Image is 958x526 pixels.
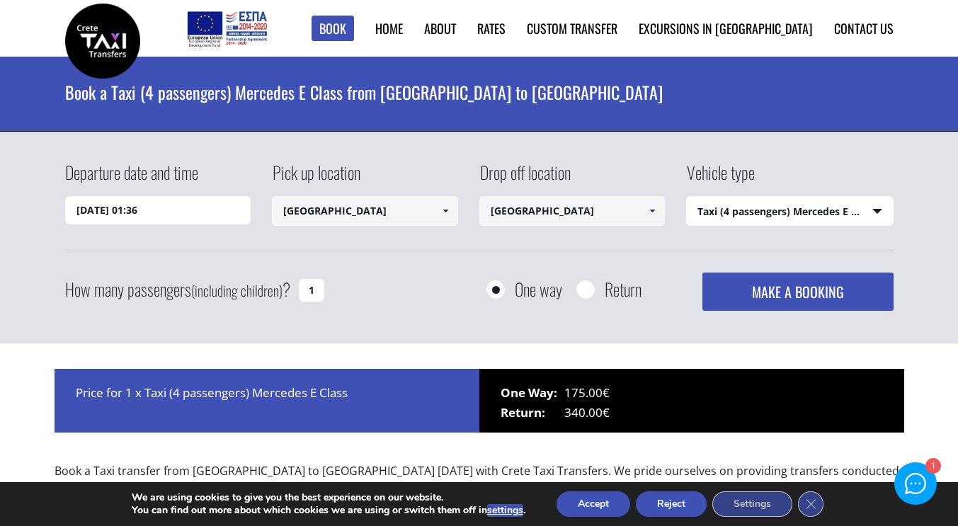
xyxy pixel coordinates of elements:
button: MAKE A BOOKING [702,273,893,311]
a: Excursions in [GEOGRAPHIC_DATA] [639,19,813,38]
label: Departure date and time [65,160,198,196]
input: Select pickup location [272,196,458,226]
div: 1 [925,459,940,474]
a: Home [375,19,403,38]
h1: Book a Taxi (4 passengers) Mercedes E Class from [GEOGRAPHIC_DATA] to [GEOGRAPHIC_DATA] [65,57,894,127]
a: Book [312,16,354,42]
a: About [424,19,456,38]
a: Crete Taxi Transfers | Book a Taxi transfer from Chania city to Heraklion city | Crete Taxi Trans... [65,32,140,47]
div: 175.00€ 340.00€ [479,369,904,433]
button: Accept [557,491,630,517]
a: Custom Transfer [527,19,617,38]
button: Settings [712,491,792,517]
a: Show All Items [641,196,664,226]
label: Pick up location [272,160,360,196]
small: (including children) [191,280,283,301]
label: One way [515,280,562,298]
a: Rates [477,19,506,38]
label: How many passengers ? [65,273,290,307]
p: We are using cookies to give you the best experience on our website. [132,491,525,504]
label: Drop off location [479,160,571,196]
button: Close GDPR Cookie Banner [798,491,823,517]
div: Price for 1 x Taxi (4 passengers) Mercedes E Class [55,369,479,433]
a: Contact us [834,19,894,38]
p: You can find out more about which cookies we are using or switch them off in . [132,504,525,517]
img: Crete Taxi Transfers | Book a Taxi transfer from Chania city to Heraklion city | Crete Taxi Trans... [65,4,140,79]
span: Taxi (4 passengers) Mercedes E Class [687,197,893,227]
span: One Way: [501,383,564,403]
img: e-bannersEUERDF180X90.jpg [185,7,269,50]
button: Reject [636,491,707,517]
label: Return [605,280,641,298]
span: Return: [501,403,564,423]
button: settings [487,504,523,517]
label: Vehicle type [686,160,755,196]
input: Select drop-off location [479,196,666,226]
a: Show All Items [433,196,457,226]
